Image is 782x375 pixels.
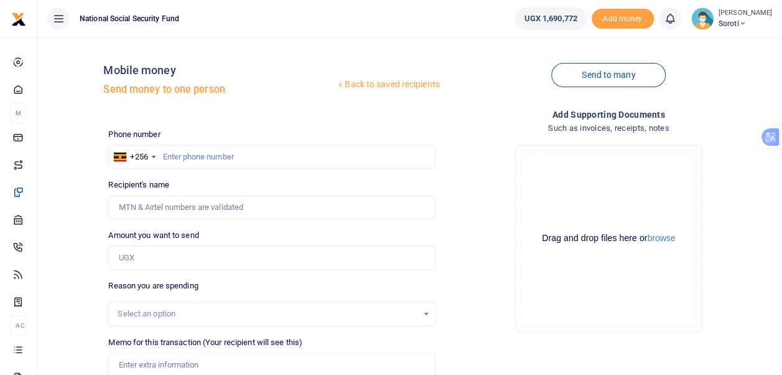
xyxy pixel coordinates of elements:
[551,63,666,87] a: Send to many
[108,196,435,219] input: MTN & Airtel numbers are validated
[103,83,335,96] h5: Send money to one person
[118,308,417,320] div: Select an option
[691,7,714,30] img: profile-user
[592,9,654,29] span: Add money
[108,128,160,141] label: Phone number
[515,145,702,332] div: File Uploader
[108,179,169,191] label: Recipient's name
[524,12,577,25] span: UGX 1,690,772
[719,18,772,29] span: Soroti
[592,13,654,22] a: Add money
[75,13,184,24] span: National Social Security Fund
[510,7,591,30] li: Wallet ballance
[445,108,772,121] h4: Add supporting Documents
[108,280,198,292] label: Reason you are spending
[10,315,27,336] li: Ac
[108,229,198,242] label: Amount you want to send
[691,7,772,30] a: profile-user [PERSON_NAME] Soroti
[719,8,772,19] small: [PERSON_NAME]
[11,14,26,23] a: logo-small logo-large logo-large
[109,146,159,168] div: Uganda: +256
[335,74,440,96] a: Back to saved recipients
[108,246,435,270] input: UGX
[103,64,335,77] h4: Mobile money
[11,12,26,27] img: logo-small
[521,232,696,244] div: Drag and drop files here or
[592,9,654,29] li: Toup your wallet
[514,7,586,30] a: UGX 1,690,772
[10,103,27,123] li: M
[445,121,772,135] h4: Such as invoices, receipts, notes
[108,336,302,349] label: Memo for this transaction (Your recipient will see this)
[130,151,147,163] div: +256
[108,145,435,169] input: Enter phone number
[647,234,675,242] button: browse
